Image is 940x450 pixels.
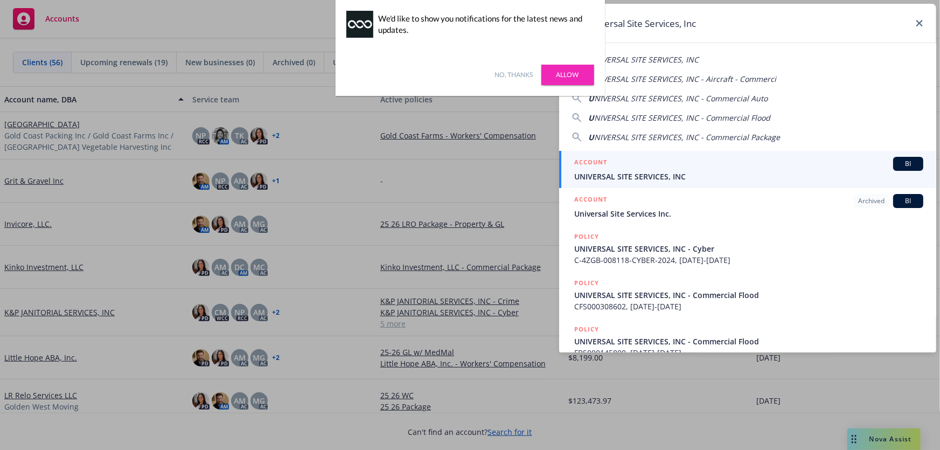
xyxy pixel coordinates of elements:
span: NIVERSAL SITE SERVICES, INC - Commercial Auto [594,93,768,103]
a: POLICYUNIVERSAL SITE SERVICES, INC - Commercial FloodFBS000145800, [DATE]-[DATE] [559,318,936,364]
span: UNIVERSAL SITE SERVICES, INC [574,171,923,182]
a: Allow [541,65,594,85]
a: POLICYUNIVERSAL SITE SERVICES, INC - CyberC-4ZGB-008118-CYBER-2024, [DATE]-[DATE] [559,225,936,272]
span: BI [897,159,919,169]
h5: POLICY [574,278,599,288]
span: U [588,113,594,123]
span: U [588,93,594,103]
span: BI [897,196,919,206]
span: C-4ZGB-008118-CYBER-2024, [DATE]-[DATE] [574,254,923,266]
span: NIVERSAL SITE SERVICES, INC [594,54,699,65]
span: U [588,132,594,142]
a: ACCOUNTBIUNIVERSAL SITE SERVICES, INC [559,151,936,188]
span: UNIVERSAL SITE SERVICES, INC - Commercial Flood [574,289,923,301]
h5: ACCOUNT [574,194,607,207]
h5: POLICY [574,231,599,242]
a: POLICYUNIVERSAL SITE SERVICES, INC - Commercial FloodCFS000308602, [DATE]-[DATE] [559,272,936,318]
span: NIVERSAL SITE SERVICES, INC - Commercial Package [594,132,780,142]
span: NIVERSAL SITE SERVICES, INC - Aircraft - Commerci [594,74,776,84]
span: UNIVERSAL SITE SERVICES, INC - Commercial Flood [574,336,923,347]
h5: ACCOUNT [574,157,607,170]
span: CFS000308602, [DATE]-[DATE] [574,301,923,312]
span: Archived [858,196,885,206]
div: We'd like to show you notifications for the latest news and updates. [379,13,589,36]
span: UNIVERSAL SITE SERVICES, INC - Cyber [574,243,923,254]
input: Search... [559,4,936,43]
a: No, thanks [495,70,533,80]
span: Universal Site Services Inc. [574,208,923,219]
a: ACCOUNTArchivedBIUniversal Site Services Inc. [559,188,936,225]
h5: POLICY [574,324,599,335]
span: FBS000145800, [DATE]-[DATE] [574,347,923,358]
span: NIVERSAL SITE SERVICES, INC - Commercial Flood [594,113,770,123]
